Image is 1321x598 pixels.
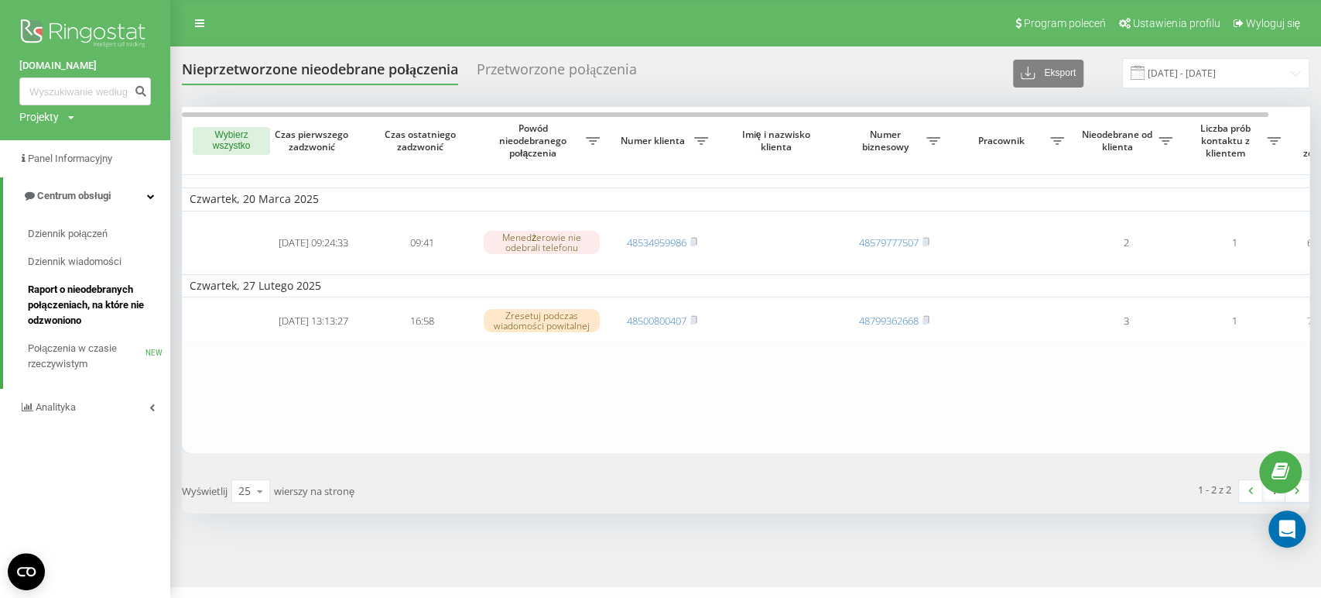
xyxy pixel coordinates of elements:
a: 48799362668 [859,314,919,328]
td: 2 [1072,215,1180,271]
a: Połączenia w czasie rzeczywistymNEW [28,335,170,378]
a: 48579777507 [859,235,919,249]
td: 1 [1180,215,1288,271]
button: Eksport [1013,60,1083,88]
span: Czas ostatniego zadzwonić [380,129,464,153]
span: Liczba prób kontaktu z klientem [1188,122,1267,159]
a: Raport o nieodebranych połączeniach, na które nie odzwoniono [28,276,170,335]
button: Open CMP widget [8,553,45,590]
span: Dziennik połączeń [28,226,108,242]
a: 48500800407 [627,314,686,328]
td: 3 [1072,301,1180,342]
span: Centrum obsługi [37,190,111,201]
span: Pracownik [956,135,1050,147]
td: 16:58 [368,301,476,342]
a: 48534959986 [627,235,686,249]
span: Wyloguj się [1245,17,1300,29]
div: Nieprzetworzone nieodebrane połączenia [182,61,458,85]
a: Centrum obsługi [3,177,170,215]
div: 25 [238,483,251,499]
span: Analityka [36,401,76,413]
span: Wyświetlij [182,484,228,498]
span: wierszy na stronę [274,484,354,498]
span: Połączenia w czasie rzeczywistym [28,341,145,372]
span: Nieodebrane od klienta [1080,129,1158,153]
span: Numer biznesowy [847,129,926,153]
input: Wyszukiwanie według numeru [19,77,151,105]
span: Dziennik wiadomości [28,254,121,270]
span: Numer klienta [615,135,694,147]
span: Powód nieodebranego połączenia [484,122,586,159]
span: Ustawienia profilu [1133,17,1220,29]
span: Program poleceń [1024,17,1106,29]
div: Zresetuj podczas wiadomości powitalnej [484,309,600,332]
div: Open Intercom Messenger [1268,510,1306,548]
a: Dziennik wiadomości [28,248,170,276]
img: Ringostat logo [19,15,151,54]
div: 1 - 2 z 2 [1198,482,1231,497]
span: Panel Informacyjny [28,153,112,164]
span: Imię i nazwisko klienta [729,129,826,153]
button: Wybierz wszystko [193,127,270,155]
span: Raport o nieodebranych połączeniach, na które nie odzwoniono [28,282,163,328]
td: [DATE] 09:24:33 [259,215,368,271]
td: [DATE] 13:13:27 [259,301,368,342]
a: [DOMAIN_NAME] [19,58,151,74]
a: Dziennik połączeń [28,220,170,248]
div: Projekty [19,109,59,125]
td: 1 [1180,301,1288,342]
div: Przetworzone połączenia [477,61,637,85]
td: 09:41 [368,215,476,271]
div: Menedżerowie nie odebrali telefonu [484,231,600,254]
span: Czas pierwszego zadzwonić [272,129,355,153]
